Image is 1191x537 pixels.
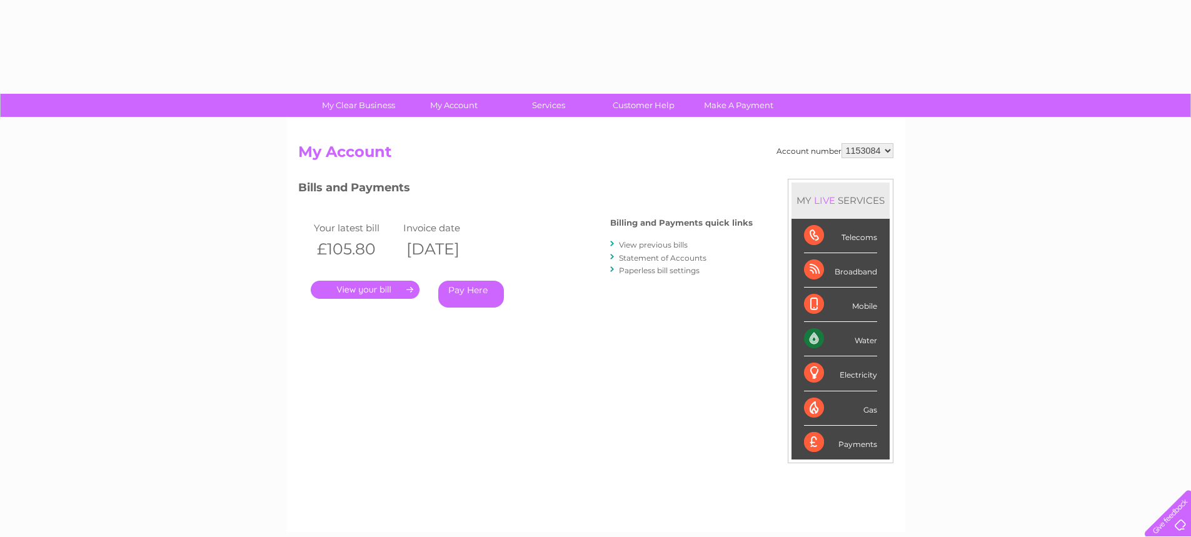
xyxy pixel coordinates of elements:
[497,94,600,117] a: Services
[610,218,753,228] h4: Billing and Payments quick links
[804,288,877,322] div: Mobile
[804,253,877,288] div: Broadband
[298,143,893,167] h2: My Account
[804,219,877,253] div: Telecoms
[311,236,401,262] th: £105.80
[400,219,490,236] td: Invoice date
[812,194,838,206] div: LIVE
[804,356,877,391] div: Electricity
[804,391,877,426] div: Gas
[804,322,877,356] div: Water
[400,236,490,262] th: [DATE]
[804,426,877,459] div: Payments
[311,219,401,236] td: Your latest bill
[592,94,695,117] a: Customer Help
[687,94,790,117] a: Make A Payment
[776,143,893,158] div: Account number
[311,281,420,299] a: .
[619,240,688,249] a: View previous bills
[402,94,505,117] a: My Account
[619,253,706,263] a: Statement of Accounts
[307,94,410,117] a: My Clear Business
[298,179,753,201] h3: Bills and Payments
[619,266,700,275] a: Paperless bill settings
[438,281,504,308] a: Pay Here
[791,183,890,218] div: MY SERVICES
